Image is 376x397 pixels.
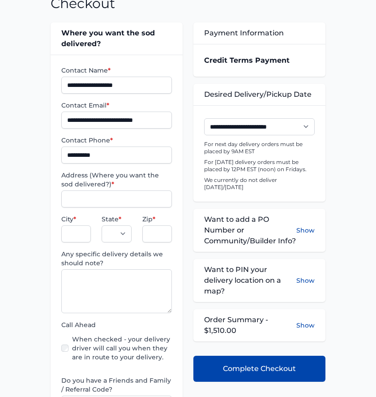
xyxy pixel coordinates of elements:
[61,215,91,224] label: City
[204,315,296,336] span: Order Summary - $1,510.00
[204,56,290,65] strong: Credit Terms Payment
[204,214,296,246] span: Want to add a PO Number or Community/Builder Info?
[61,320,172,329] label: Call Ahead
[61,66,172,75] label: Contact Name
[193,84,325,105] div: Desired Delivery/Pickup Date
[296,264,315,297] button: Show
[61,171,172,189] label: Address (Where you want the sod delivered?)
[61,101,172,110] label: Contact Email
[142,215,172,224] label: Zip
[193,22,325,44] div: Payment Information
[296,321,315,330] button: Show
[61,250,172,268] label: Any specific delivery details we should note?
[72,335,172,362] label: When checked - your delivery driver will call you when they are in route to your delivery.
[61,136,172,145] label: Contact Phone
[223,363,296,374] span: Complete Checkout
[204,264,296,297] span: Want to PIN your delivery location on a map?
[61,376,172,394] label: Do you have a Friends and Family / Referral Code?
[296,214,315,246] button: Show
[204,177,315,191] p: We currently do not deliver [DATE]/[DATE]
[193,356,325,382] button: Complete Checkout
[51,22,183,55] div: Where you want the sod delivered?
[204,141,315,155] p: For next day delivery orders must be placed by 9AM EST
[204,159,315,173] p: For [DATE] delivery orders must be placed by 12PM EST (noon) on Fridays.
[102,215,131,224] label: State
